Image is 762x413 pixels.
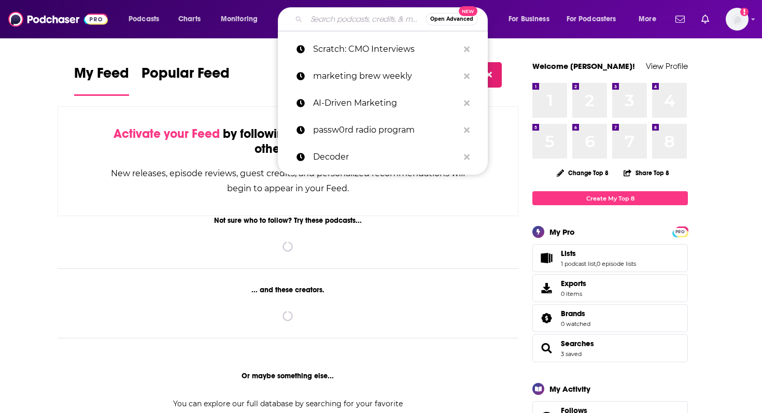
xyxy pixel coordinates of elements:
[221,12,258,26] span: Monitoring
[313,117,459,144] p: passw0rd radio program
[114,126,220,141] span: Activate your Feed
[561,350,582,358] a: 3 saved
[596,260,597,267] span: ,
[509,12,549,26] span: For Business
[430,17,473,22] span: Open Advanced
[561,249,576,258] span: Lists
[561,279,586,288] span: Exports
[278,117,488,144] a: passw0rd radio program
[597,260,636,267] a: 0 episode lists
[278,144,488,170] a: Decoder
[532,191,688,205] a: Create My Top 8
[674,227,686,235] a: PRO
[74,64,129,88] span: My Feed
[560,11,631,27] button: open menu
[129,12,159,26] span: Podcasts
[142,64,230,88] span: Popular Feed
[532,61,635,71] a: Welcome [PERSON_NAME]!
[58,216,518,225] div: Not sure who to follow? Try these podcasts...
[532,274,688,302] a: Exports
[313,144,459,170] p: Decoder
[58,286,518,294] div: ... and these creators.
[74,64,129,96] a: My Feed
[740,8,749,16] svg: Add a profile image
[631,11,669,27] button: open menu
[58,372,518,380] div: Or maybe something else...
[110,166,466,196] div: New releases, episode reviews, guest credits, and personalized recommendations will begin to appe...
[313,63,459,90] p: marketing brew weekly
[532,244,688,272] span: Lists
[561,260,596,267] a: 1 podcast list
[549,227,575,237] div: My Pro
[561,309,590,318] a: Brands
[532,334,688,362] span: Searches
[561,290,586,297] span: 0 items
[561,339,594,348] a: Searches
[551,166,615,179] button: Change Top 8
[671,10,689,28] a: Show notifications dropdown
[726,8,749,31] button: Show profile menu
[121,11,173,27] button: open menu
[561,320,590,327] a: 0 watched
[313,90,459,117] p: AI-Driven Marketing
[532,304,688,332] span: Brands
[536,341,557,355] a: Searches
[501,11,562,27] button: open menu
[459,6,477,16] span: New
[536,281,557,295] span: Exports
[278,90,488,117] a: AI-Driven Marketing
[172,11,207,27] a: Charts
[726,8,749,31] img: User Profile
[536,251,557,265] a: Lists
[426,13,478,25] button: Open AdvancedNew
[561,309,585,318] span: Brands
[288,7,498,31] div: Search podcasts, credits, & more...
[674,228,686,236] span: PRO
[697,10,713,28] a: Show notifications dropdown
[561,249,636,258] a: Lists
[214,11,271,27] button: open menu
[306,11,426,27] input: Search podcasts, credits, & more...
[8,9,108,29] img: Podchaser - Follow, Share and Rate Podcasts
[278,36,488,63] a: Scratch: CMO Interviews
[536,311,557,325] a: Brands
[313,36,459,63] p: Scratch: CMO Interviews
[178,12,201,26] span: Charts
[549,384,590,394] div: My Activity
[110,126,466,156] div: by following Podcasts, Creators, Lists, and other Users!
[639,12,656,26] span: More
[623,163,670,183] button: Share Top 8
[567,12,616,26] span: For Podcasters
[726,8,749,31] span: Logged in as danikarchmer
[646,61,688,71] a: View Profile
[278,63,488,90] a: marketing brew weekly
[142,64,230,96] a: Popular Feed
